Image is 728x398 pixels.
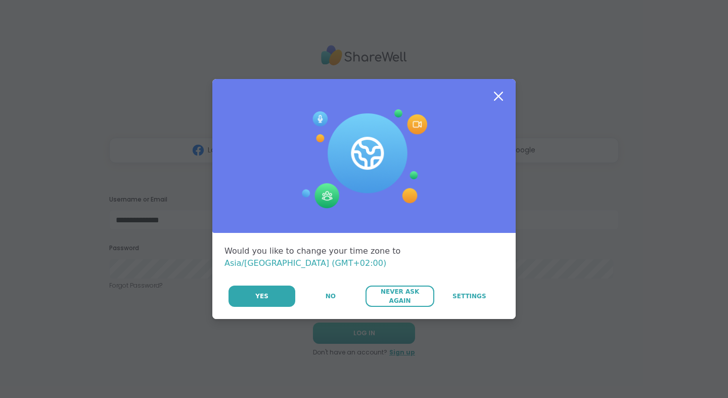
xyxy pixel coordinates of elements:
[224,245,504,269] div: Would you like to change your time zone to
[229,286,295,307] button: Yes
[296,286,365,307] button: No
[326,292,336,301] span: No
[224,258,386,268] span: Asia/[GEOGRAPHIC_DATA] (GMT+02:00)
[255,292,268,301] span: Yes
[435,286,504,307] a: Settings
[452,292,486,301] span: Settings
[371,287,429,305] span: Never Ask Again
[301,109,427,209] img: Session Experience
[366,286,434,307] button: Never Ask Again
